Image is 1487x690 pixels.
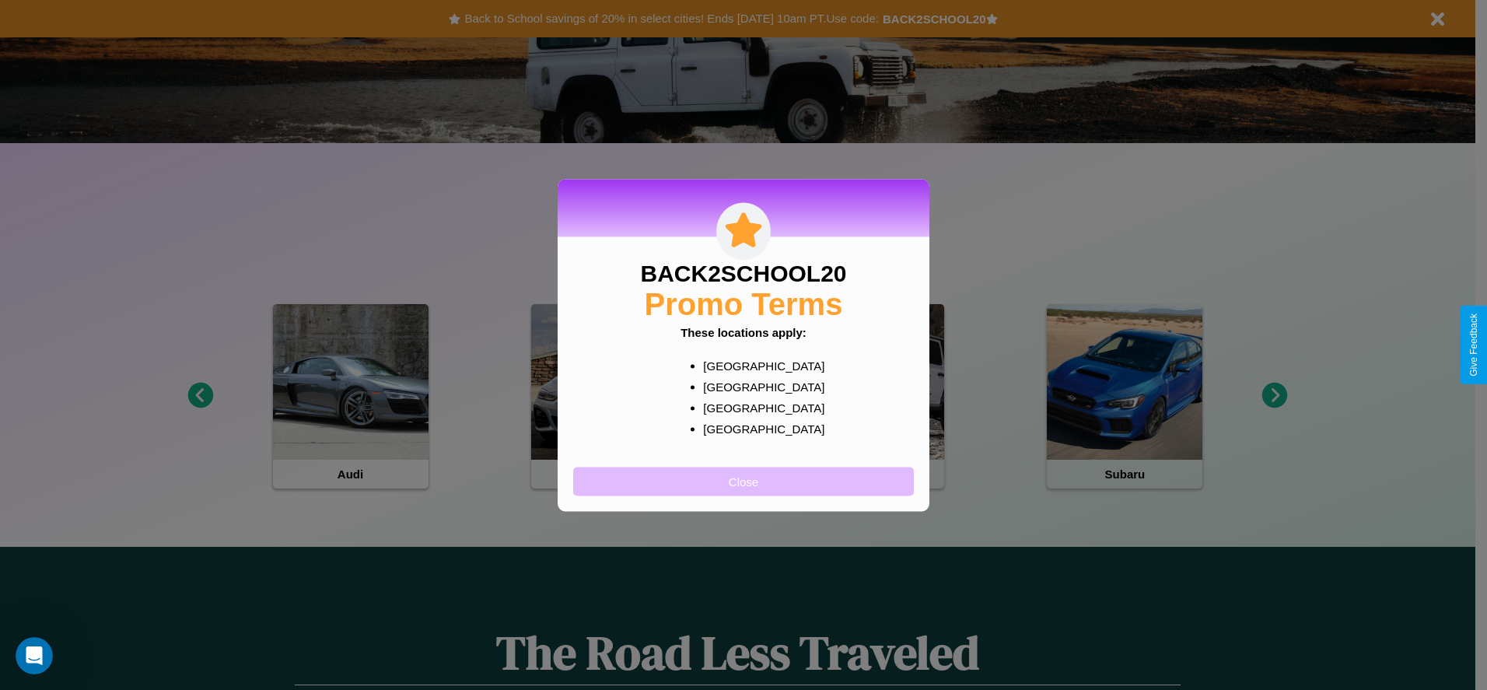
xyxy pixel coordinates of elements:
[703,397,814,418] p: [GEOGRAPHIC_DATA]
[703,376,814,397] p: [GEOGRAPHIC_DATA]
[681,325,806,338] b: These locations apply:
[573,467,914,496] button: Close
[703,355,814,376] p: [GEOGRAPHIC_DATA]
[1468,313,1479,377] div: Give Feedback
[16,637,53,674] iframe: Intercom live chat
[640,260,846,286] h3: BACK2SCHOOL20
[703,418,814,439] p: [GEOGRAPHIC_DATA]
[645,286,843,321] h2: Promo Terms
